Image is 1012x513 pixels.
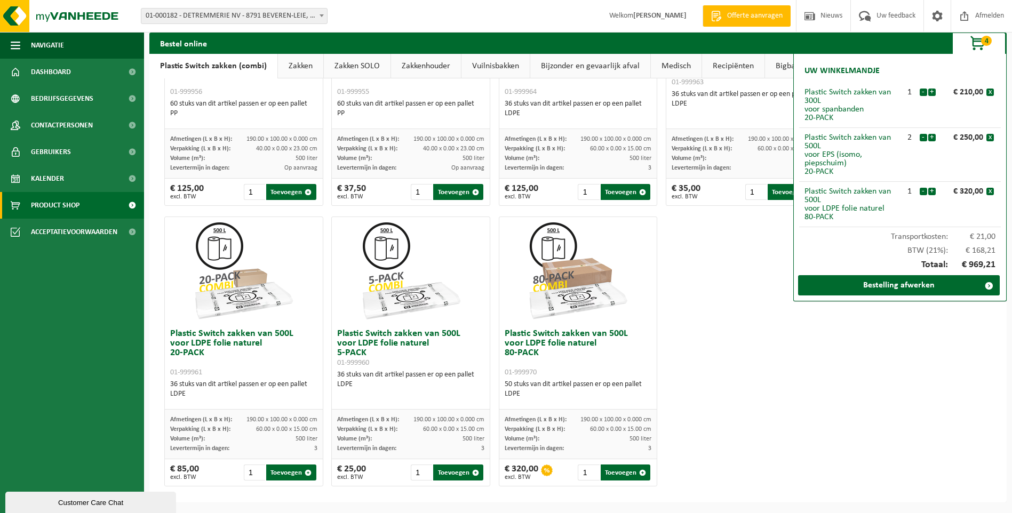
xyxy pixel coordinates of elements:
[648,165,651,171] span: 3
[505,99,652,118] div: 36 stuks van dit artikel passen er op een pallet
[190,217,297,324] img: 01-999961
[986,134,994,141] button: x
[524,217,631,324] img: 01-999970
[433,184,483,200] button: Toevoegen
[530,54,650,78] a: Bijzonder en gevaarlijk afval
[266,464,316,480] button: Toevoegen
[266,184,316,200] button: Toevoegen
[278,54,323,78] a: Zakken
[357,217,464,324] img: 01-999960
[505,416,567,423] span: Afmetingen (L x B x H):
[702,54,764,78] a: Recipiënten
[672,136,734,142] span: Afmetingen (L x B x H):
[938,187,986,196] div: € 320,00
[170,464,199,480] div: € 85,00
[149,54,277,78] a: Plastic Switch zakken (combi)
[590,146,651,152] span: 60.00 x 0.00 x 15.00 cm
[505,368,537,376] span: 01-999970
[900,88,919,97] div: 1
[314,445,317,452] span: 3
[337,155,372,162] span: Volume (m³):
[246,136,317,142] span: 190.00 x 100.00 x 0.000 cm
[337,88,369,96] span: 01-999955
[505,184,538,200] div: € 125,00
[672,194,700,200] span: excl. BTW
[505,436,539,442] span: Volume (m³):
[337,109,484,118] div: PP
[246,416,317,423] span: 190.00 x 100.00 x 0.000 cm
[31,139,71,165] span: Gebruikers
[170,368,202,376] span: 01-999961
[672,155,706,162] span: Volume (m³):
[31,32,64,59] span: Navigatie
[505,88,537,96] span: 01-999964
[141,9,327,23] span: 01-000182 - DETREMMERIE NV - 8791 BEVEREN-LEIE, SPIJKERLAAN 153
[505,464,538,480] div: € 320,00
[505,474,538,480] span: excl. BTW
[170,194,204,200] span: excl. BTW
[170,416,232,423] span: Afmetingen (L x B x H):
[170,380,317,399] div: 36 stuks van dit artikel passen er op een pallet
[423,146,484,152] span: 40.00 x 0.00 x 23.00 cm
[170,474,199,480] span: excl. BTW
[337,165,396,171] span: Levertermijn in dagen:
[451,165,484,171] span: Op aanvraag
[938,133,986,142] div: € 250,00
[256,146,317,152] span: 40.00 x 0.00 x 23.00 cm
[337,445,396,452] span: Levertermijn in dagen:
[413,416,484,423] span: 190.00 x 100.00 x 0.000 cm
[799,59,885,83] h2: Uw winkelmandje
[31,165,64,192] span: Kalender
[337,194,366,200] span: excl. BTW
[505,426,565,432] span: Verpakking (L x B x H):
[928,188,936,195] button: +
[337,184,366,200] div: € 37,50
[672,184,700,200] div: € 35,00
[920,188,927,195] button: -
[948,246,996,255] span: € 168,21
[578,464,599,480] input: 1
[170,165,229,171] span: Levertermijn in dagen:
[296,436,317,442] span: 500 liter
[337,436,372,442] span: Volume (m³):
[296,155,317,162] span: 500 liter
[505,194,538,200] span: excl. BTW
[170,436,205,442] span: Volume (m³):
[804,133,900,176] div: Plastic Switch zakken van 500L voor EPS (isomo, piepschuim) 20-PACK
[938,88,986,97] div: € 210,00
[804,88,900,122] div: Plastic Switch zakken van 300L voor spanbanden 20-PACK
[920,89,927,96] button: -
[337,474,366,480] span: excl. BTW
[170,426,230,432] span: Verpakking (L x B x H):
[170,155,205,162] span: Volume (m³):
[141,8,328,24] span: 01-000182 - DETREMMERIE NV - 8791 BEVEREN-LEIE, SPIJKERLAAN 153
[580,136,651,142] span: 190.00 x 100.00 x 0.000 cm
[505,155,539,162] span: Volume (m³):
[986,188,994,195] button: x
[284,165,317,171] span: Op aanvraag
[244,464,265,480] input: 1
[799,227,1001,241] div: Transportkosten:
[505,380,652,399] div: 50 stuks van dit artikel passen er op een pallet
[948,233,996,241] span: € 21,00
[798,275,1000,295] a: Bestelling afwerken
[672,78,704,86] span: 01-999963
[648,445,651,452] span: 3
[170,184,204,200] div: € 125,00
[337,426,397,432] span: Verpakking (L x B x H):
[463,436,484,442] span: 500 liter
[745,184,767,200] input: 1
[337,359,369,367] span: 01-999960
[629,155,651,162] span: 500 liter
[703,5,791,27] a: Offerte aanvragen
[170,146,230,152] span: Verpakking (L x B x H):
[920,134,927,141] button: -
[505,136,567,142] span: Afmetingen (L x B x H):
[31,85,93,112] span: Bedrijfsgegevens
[724,11,785,21] span: Offerte aanvragen
[505,146,565,152] span: Verpakking (L x B x H):
[601,464,650,480] button: Toevoegen
[651,54,702,78] a: Medisch
[672,165,731,171] span: Levertermijn in dagen:
[411,464,432,480] input: 1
